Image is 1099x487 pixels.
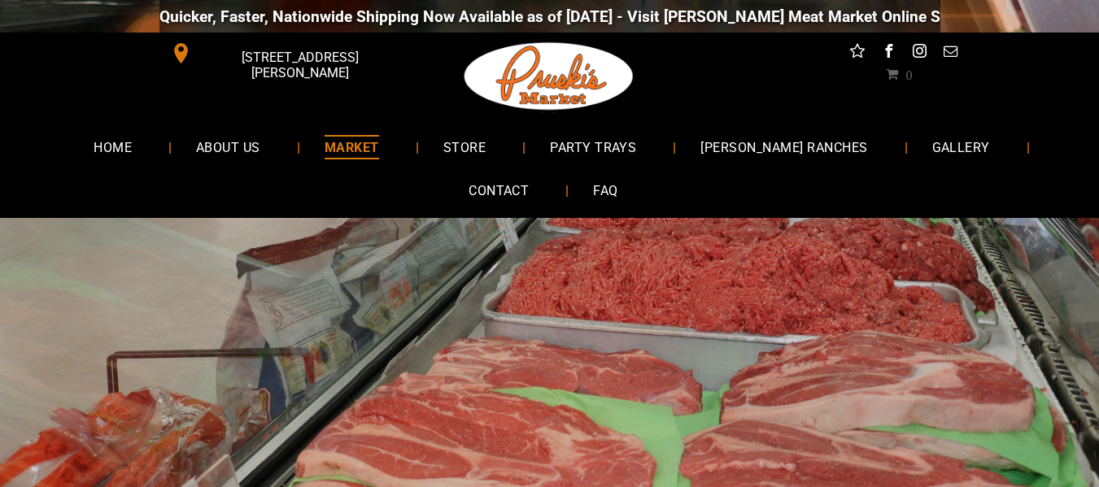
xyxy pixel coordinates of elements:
a: facebook [878,41,899,66]
a: FAQ [569,169,642,212]
a: STORE [419,125,510,168]
a: [STREET_ADDRESS][PERSON_NAME] [159,41,408,66]
a: GALLERY [908,125,1014,168]
a: ABOUT US [172,125,285,168]
a: MARKET [300,125,403,168]
a: CONTACT [444,169,553,212]
img: Pruski-s+Market+HQ+Logo2-1920w.png [461,33,637,120]
a: email [940,41,961,66]
a: instagram [909,41,930,66]
a: Social network [847,41,868,66]
a: HOME [69,125,156,168]
a: PARTY TRAYS [526,125,661,168]
span: 0 [905,67,912,80]
a: [PERSON_NAME] RANCHES [676,125,892,168]
span: [STREET_ADDRESS][PERSON_NAME] [194,41,404,89]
